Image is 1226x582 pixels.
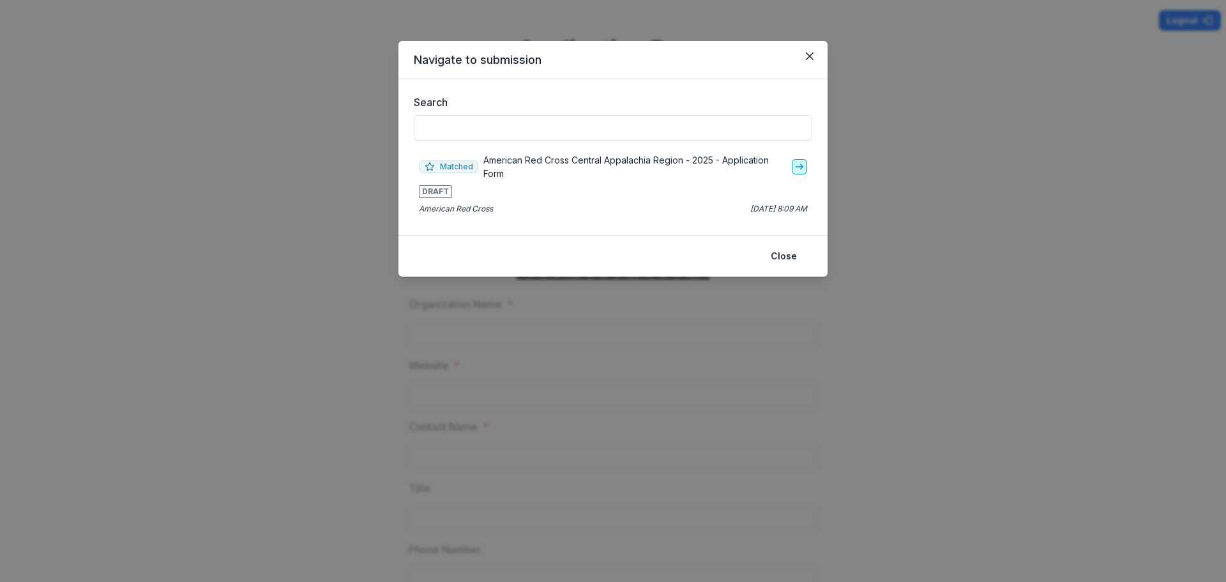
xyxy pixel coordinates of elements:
[763,246,805,266] button: Close
[483,153,787,180] p: American Red Cross Central Appalachia Region - 2025 - Application Form
[414,95,805,110] label: Search
[792,159,807,174] a: go-to
[419,185,452,198] span: DRAFT
[398,41,828,79] header: Navigate to submission
[799,46,820,66] button: Close
[750,203,807,215] p: [DATE] 8:09 AM
[419,203,493,215] p: American Red Cross
[419,160,478,173] span: Matched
